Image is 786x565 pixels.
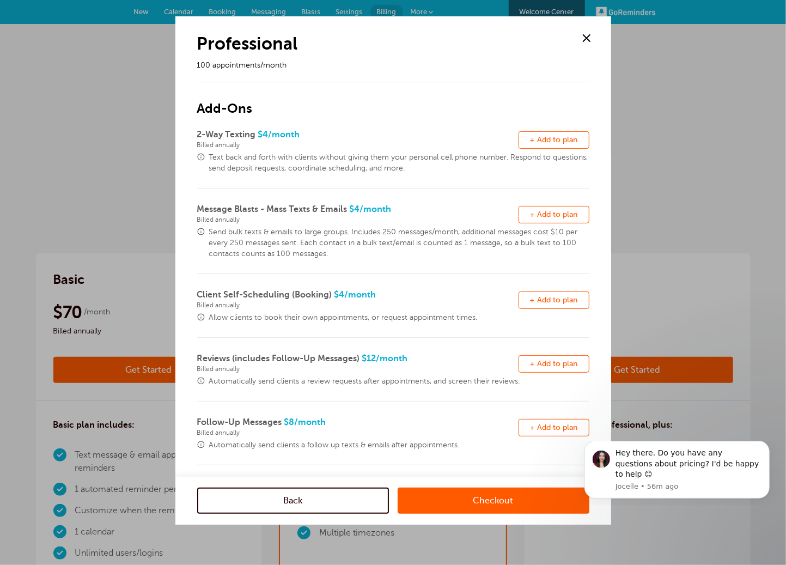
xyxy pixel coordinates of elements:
[519,419,589,436] button: + Add to plan
[197,33,565,54] h1: Professional
[398,488,589,514] a: Checkout
[47,7,193,39] div: Message content
[568,441,786,505] iframe: Intercom notifications message
[197,290,332,300] span: Client Self-Scheduling (Booking)
[530,210,578,218] span: + Add to plan
[197,60,565,71] p: 100 appointments/month
[269,130,300,139] span: /month
[360,204,392,214] span: /month
[197,130,256,139] span: 2-Way Texting
[345,290,376,300] span: /month
[376,354,408,363] span: /month
[197,354,360,363] span: Reviews (includes Follow-Up Messages)
[209,152,589,174] span: Text back and forth with clients without giving them your personal cell phone number. Respond to ...
[197,290,519,309] span: $4
[197,82,589,117] h2: Add-Ons
[209,376,589,387] span: Automatically send clients a review requests after appointments, and screen their reviews.
[25,9,42,27] img: Profile image for Jocelle
[519,291,589,309] button: + Add to plan
[197,141,519,149] span: Billed annually
[197,204,519,223] span: $4
[197,204,348,214] span: Message Blasts - Mass Texts & Emails
[47,40,193,50] p: Message from Jocelle, sent 56m ago
[519,355,589,373] button: + Add to plan
[209,440,589,451] span: Automatically send clients a follow up texts & emails after appointments.
[530,296,578,304] span: + Add to plan
[209,227,589,259] span: Send bulk texts & emails to large groups. Includes 250 messages/month, additional messages cost $...
[197,365,519,373] span: Billed annually
[197,301,519,309] span: Billed annually
[197,488,389,514] a: Back
[197,216,519,223] span: Billed annually
[519,206,589,223] button: + Add to plan
[47,7,193,39] div: Hey there. Do you have any questions about pricing? I'd be happy to help 😊
[295,417,326,427] span: /month
[530,423,578,432] span: + Add to plan
[519,131,589,149] button: + Add to plan
[530,360,578,368] span: + Add to plan
[209,312,589,323] span: Allow clients to book their own appointments, or request appointment times.
[197,417,282,427] span: Follow-Up Messages
[197,429,519,436] span: Billed annually
[530,136,578,144] span: + Add to plan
